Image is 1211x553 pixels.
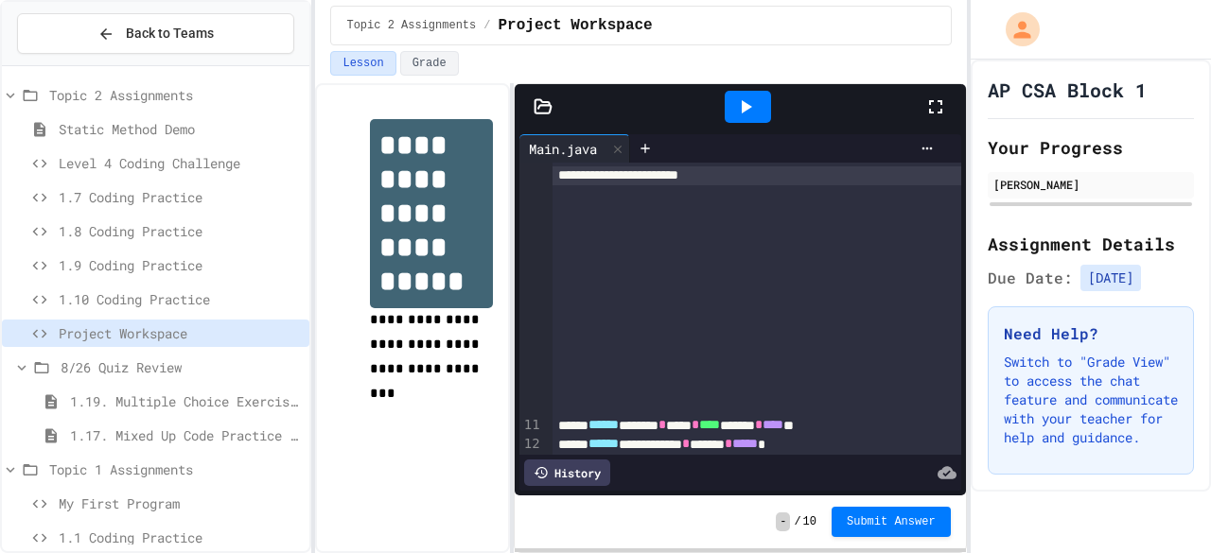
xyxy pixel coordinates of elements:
[59,187,302,207] span: 1.7 Coding Practice
[803,514,816,529] span: 10
[59,289,302,309] span: 1.10 Coding Practice
[70,425,302,445] span: 1.17. Mixed Up Code Practice 1.1-1.6
[59,221,302,241] span: 1.8 Coding Practice
[794,514,800,529] span: /
[1080,265,1141,291] span: [DATE]
[988,77,1147,103] h1: AP CSA Block 1
[524,459,610,486] div: History
[59,323,302,343] span: Project Workspace
[993,176,1188,193] div: [PERSON_NAME]
[59,527,302,547] span: 1.1 Coding Practice
[400,51,459,76] button: Grade
[59,255,302,275] span: 1.9 Coding Practice
[519,416,543,435] div: 11
[346,18,476,33] span: Topic 2 Assignments
[1132,477,1192,534] iframe: chat widget
[1004,322,1178,345] h3: Need Help?
[61,357,302,377] span: 8/26 Quiz Review
[988,231,1194,257] h2: Assignment Details
[988,134,1194,161] h2: Your Progress
[519,435,543,454] div: 12
[59,119,302,139] span: Static Method Demo
[59,153,302,173] span: Level 4 Coding Challenge
[70,391,302,411] span: 1.19. Multiple Choice Exercises for Unit 1a (1.1-1.6)
[49,459,302,479] span: Topic 1 Assignments
[330,51,395,76] button: Lesson
[1054,395,1192,475] iframe: chat widget
[847,514,936,529] span: Submit Answer
[519,134,630,163] div: Main.java
[1004,353,1178,447] p: Switch to "Grade View" to access the chat feature and communicate with your teacher for help and ...
[986,8,1044,51] div: My Account
[49,85,302,105] span: Topic 2 Assignments
[126,24,214,43] span: Back to Teams
[17,13,294,54] button: Back to Teams
[498,14,652,37] span: Project Workspace
[776,512,790,531] span: -
[519,455,543,474] div: 13
[59,493,302,513] span: My First Program
[483,18,490,33] span: /
[519,139,606,159] div: Main.java
[832,507,951,537] button: Submit Answer
[988,267,1073,289] span: Due Date:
